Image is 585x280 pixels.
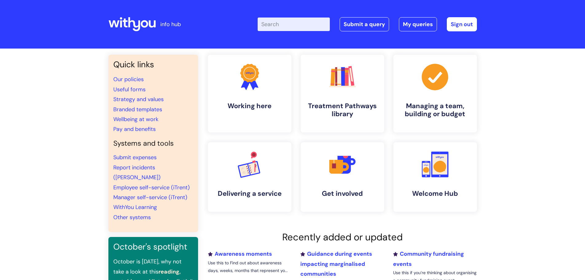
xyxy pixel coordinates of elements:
[113,164,161,181] a: Report incidents ([PERSON_NAME])
[113,116,158,123] a: Wellbeing at work
[258,17,477,31] div: | -
[113,214,151,221] a: Other systems
[398,102,472,118] h4: Managing a team, building or budget
[213,102,287,110] h4: Working here
[301,142,384,212] a: Get involved
[113,86,146,93] a: Useful forms
[113,184,190,191] a: Employee self-service (iTrent)
[113,125,156,133] a: Pay and benefits
[306,190,379,198] h4: Get involved
[113,154,157,161] a: Submit expenses
[113,96,164,103] a: Strategy and values
[447,17,477,31] a: Sign out
[398,190,472,198] h4: Welcome Hub
[213,190,287,198] h4: Delivering a service
[208,250,272,258] a: Awareness moments
[113,242,193,252] h3: October's spotlight
[258,18,330,31] input: Search
[300,250,372,278] a: Guidance during events impacting marginalised communities
[208,55,291,132] a: Working here
[208,142,291,212] a: Delivering a service
[399,17,437,31] a: My queries
[393,142,477,212] a: Welcome Hub
[113,106,162,113] a: Branded templates
[113,60,193,69] h3: Quick links
[113,194,187,201] a: Manager self-service (iTrent)
[306,102,379,118] h4: Treatment Pathways library
[393,250,464,267] a: Community fundraising events
[340,17,389,31] a: Submit a query
[113,203,157,211] a: WithYou Learning
[113,76,144,83] a: Our policies
[208,231,477,243] h2: Recently added or updated
[208,259,291,274] p: Use this to Find out about awareness days, weeks, months that represent yo...
[301,55,384,132] a: Treatment Pathways library
[160,19,181,29] p: info hub
[113,139,193,148] h4: Systems and tools
[393,55,477,132] a: Managing a team, building or budget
